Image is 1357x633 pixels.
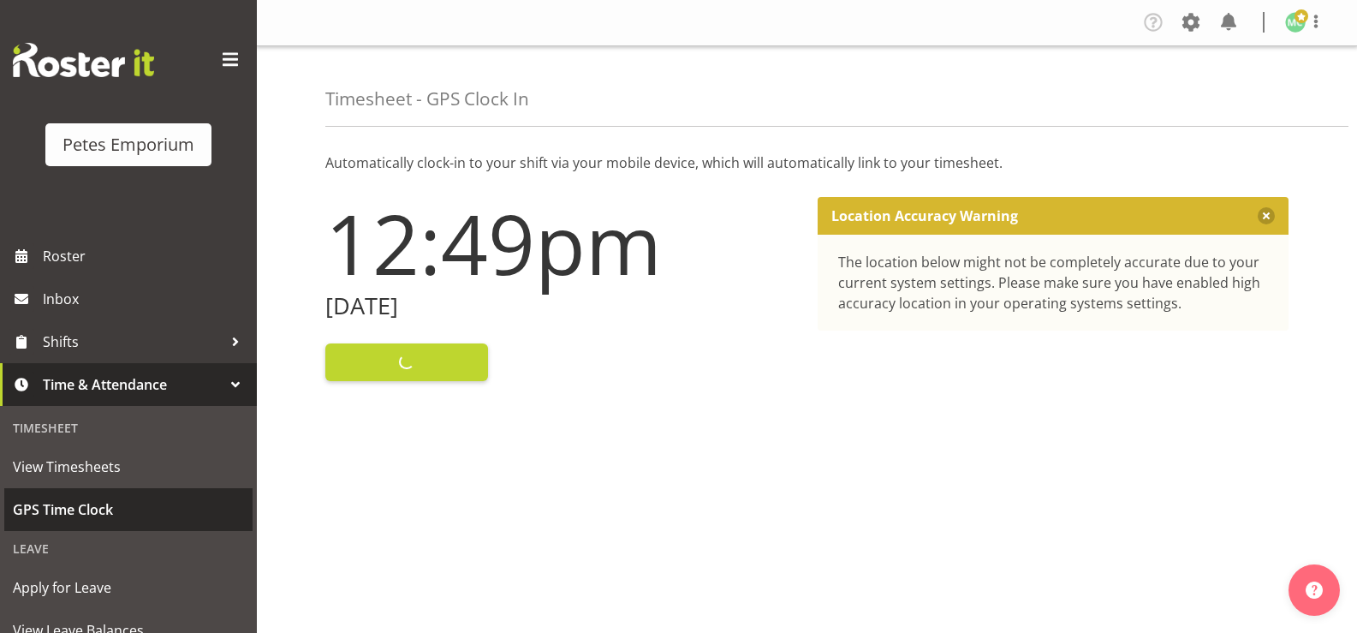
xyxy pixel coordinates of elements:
[4,445,253,488] a: View Timesheets
[62,132,194,158] div: Petes Emporium
[325,89,529,109] h4: Timesheet - GPS Clock In
[13,575,244,600] span: Apply for Leave
[43,286,248,312] span: Inbox
[1306,582,1323,599] img: help-xxl-2.png
[838,252,1269,314] div: The location below might not be completely accurate due to your current system settings. Please m...
[4,566,253,609] a: Apply for Leave
[325,152,1289,173] p: Automatically clock-in to your shift via your mobile device, which will automatically link to you...
[13,43,154,77] img: Rosterit website logo
[4,410,253,445] div: Timesheet
[4,488,253,531] a: GPS Time Clock
[325,293,797,319] h2: [DATE]
[325,197,797,290] h1: 12:49pm
[13,454,244,480] span: View Timesheets
[43,243,248,269] span: Roster
[1258,207,1275,224] button: Close message
[13,497,244,523] span: GPS Time Clock
[831,207,1018,224] p: Location Accuracy Warning
[43,329,223,355] span: Shifts
[43,372,223,397] span: Time & Attendance
[4,531,253,566] div: Leave
[1285,12,1306,33] img: melissa-cowen2635.jpg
